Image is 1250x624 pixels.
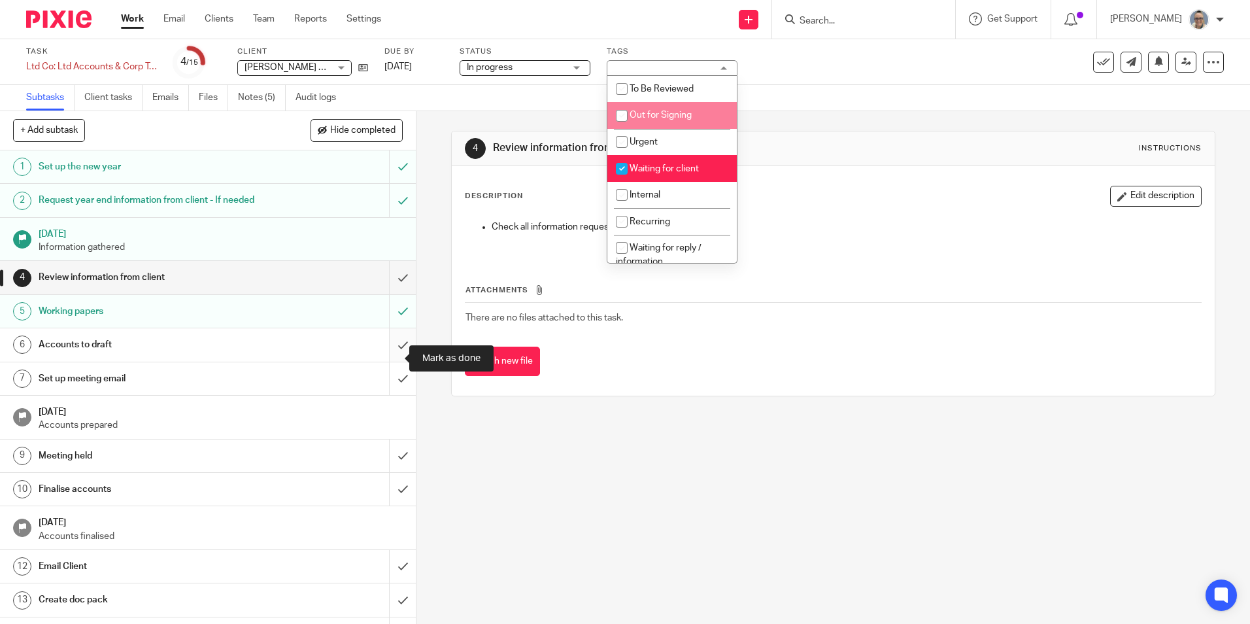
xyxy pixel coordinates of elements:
[245,63,493,72] span: [PERSON_NAME] Associates Ltd T/A Resolve Building Claims
[26,10,92,28] img: Pixie
[186,59,198,66] small: /15
[39,224,403,241] h1: [DATE]
[39,479,263,499] h1: Finalise accounts
[26,85,75,111] a: Subtasks
[616,243,701,266] span: Waiting for reply / information
[465,138,486,159] div: 4
[346,12,381,26] a: Settings
[39,369,263,389] h1: Set up meeting email
[630,137,658,147] span: Urgent
[465,286,528,294] span: Attachments
[1110,12,1182,26] p: [PERSON_NAME]
[13,269,31,287] div: 4
[607,46,737,57] label: Tags
[39,402,403,419] h1: [DATE]
[84,85,143,111] a: Client tasks
[152,85,189,111] a: Emails
[39,241,403,254] p: Information gathered
[493,141,861,155] h1: Review information from client
[630,84,694,94] span: To Be Reviewed
[39,419,403,432] p: Accounts prepared
[467,63,513,72] span: In progress
[199,85,228,111] a: Files
[384,46,443,57] label: Due by
[1139,143,1202,154] div: Instructions
[1189,9,1209,30] img: Website%20Headshot.png
[13,158,31,176] div: 1
[121,12,144,26] a: Work
[294,12,327,26] a: Reports
[630,190,660,199] span: Internal
[13,336,31,354] div: 6
[630,111,692,120] span: Out for Signing
[465,191,523,201] p: Description
[384,62,412,71] span: [DATE]
[13,480,31,498] div: 10
[26,46,157,57] label: Task
[13,302,31,321] div: 5
[39,302,263,321] h1: Working papers
[205,12,233,26] a: Clients
[13,447,31,465] div: 9
[460,46,590,57] label: Status
[492,220,1200,234] p: Check all information requested has been received
[630,164,699,173] span: Waiting for client
[237,46,368,57] label: Client
[13,119,85,141] button: + Add subtask
[39,513,403,529] h1: [DATE]
[1110,186,1202,207] button: Edit description
[39,268,263,287] h1: Review information from client
[311,119,403,141] button: Hide completed
[13,192,31,210] div: 2
[330,126,396,136] span: Hide completed
[13,557,31,576] div: 12
[180,54,198,69] div: 4
[39,446,263,466] h1: Meeting held
[13,370,31,388] div: 7
[238,85,286,111] a: Notes (5)
[13,591,31,610] div: 13
[26,60,157,73] div: Ltd Co: Ltd Accounts &amp; Corp Tax Return
[798,16,916,27] input: Search
[253,12,275,26] a: Team
[39,557,263,576] h1: Email Client
[39,157,263,177] h1: Set up the new year
[630,217,670,226] span: Recurring
[39,530,403,543] p: Accounts finalised
[39,590,263,610] h1: Create doc pack
[296,85,346,111] a: Audit logs
[163,12,185,26] a: Email
[465,347,540,376] button: Attach new file
[465,313,623,322] span: There are no files attached to this task.
[26,60,157,73] div: Ltd Co: Ltd Accounts & Corp Tax Return
[39,335,263,355] h1: Accounts to draft
[39,190,263,210] h1: Request year end information from client - If needed
[987,14,1038,24] span: Get Support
